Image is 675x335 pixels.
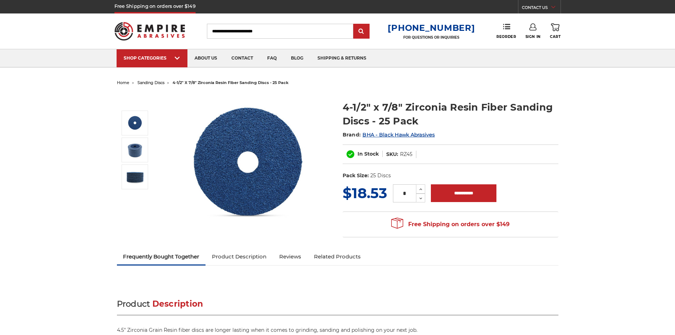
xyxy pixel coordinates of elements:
[284,49,310,67] a: blog
[117,80,129,85] a: home
[391,217,510,231] span: Free Shipping on orders over $149
[354,24,369,39] input: Submit
[126,114,144,132] img: 4-1/2" zirc resin fiber disc
[388,35,475,40] p: FOR QUESTIONS OR INQUIRIES
[152,299,203,309] span: Description
[343,132,361,138] span: Brand:
[388,23,475,33] a: [PHONE_NUMBER]
[550,34,561,39] span: Cart
[358,151,379,157] span: In Stock
[308,249,367,264] a: Related Products
[343,172,369,179] dt: Pack Size:
[260,49,284,67] a: faq
[496,23,516,39] a: Reorder
[343,100,558,128] h1: 4-1/2" x 7/8" Zirconia Resin Fiber Sanding Discs - 25 Pack
[117,326,558,334] p: 4.5" Zirconia Grain Resin fiber discs are longer lasting when it comes to grinding, sanding and p...
[522,4,561,13] a: CONTACT US
[124,55,180,61] div: SHOP CATEGORIES
[206,249,273,264] a: Product Description
[370,172,391,179] dd: 25 Discs
[525,34,541,39] span: Sign In
[187,49,224,67] a: about us
[173,80,288,85] span: 4-1/2" x 7/8" zirconia resin fiber sanding discs - 25 pack
[178,93,319,234] img: 4-1/2" zirc resin fiber disc
[343,184,387,202] span: $18.53
[273,249,308,264] a: Reviews
[386,151,398,158] dt: SKU:
[117,299,150,309] span: Product
[126,168,144,186] img: 4.5" zirconia resin fiber discs
[117,249,206,264] a: Frequently Bought Together
[126,141,144,159] img: 4.5 inch zirconia resin fiber discs
[400,151,412,158] dd: RZ45
[114,17,185,45] img: Empire Abrasives
[224,49,260,67] a: contact
[496,34,516,39] span: Reorder
[362,132,435,138] a: BHA - Black Hawk Abrasives
[137,80,164,85] a: sanding discs
[310,49,373,67] a: shipping & returns
[550,23,561,39] a: Cart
